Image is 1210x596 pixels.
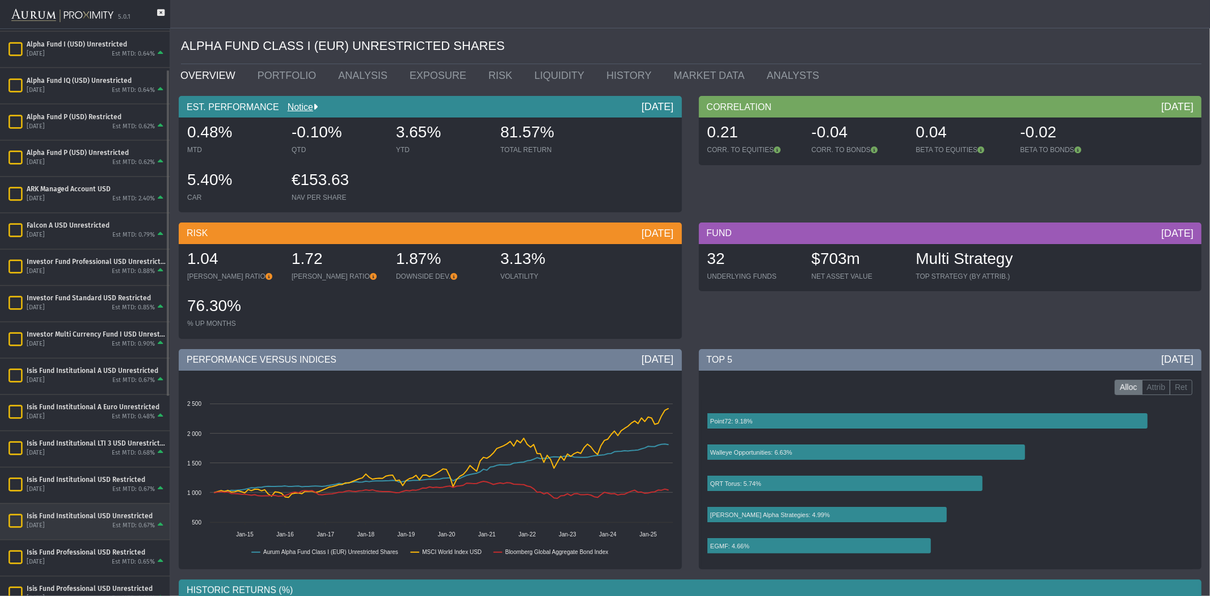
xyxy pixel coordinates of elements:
div: VOLATILITY [500,272,593,281]
div: Est MTD: 0.48% [112,413,155,421]
div: ALPHA FUND CLASS I (EUR) UNRESTRICTED SHARES [181,28,1201,64]
div: 3.65% [396,121,489,145]
div: Notice [279,101,318,114]
div: Alpha Fund P (USD) Restricted [27,112,166,121]
a: LIQUIDITY [526,64,598,87]
text: Jan-22 [518,531,536,538]
div: Est MTD: 0.62% [112,122,155,131]
text: Jan-16 [276,531,294,538]
div: ARK Managed Account USD [27,185,166,194]
div: CORR. TO BONDS [812,145,905,154]
div: Est MTD: 0.85% [112,304,155,312]
img: Aurum-Proximity%20white.svg [11,3,113,28]
div: EST. PERFORMANCE [179,96,682,117]
div: NAV PER SHARE [292,193,385,202]
div: Isis Fund Institutional A Euro Unrestricted [27,403,166,412]
div: [PERSON_NAME] RATIO [187,272,280,281]
text: Jan-25 [639,531,657,538]
text: Jan-17 [317,531,335,538]
span: 0.21 [707,123,739,141]
div: 76.30% [187,295,280,319]
span: 0.48% [187,123,232,141]
div: -0.04 [812,121,905,145]
text: Point72: 9.18% [710,418,753,425]
text: QRT Torus: 5.74% [710,480,761,487]
div: YTD [396,145,489,154]
div: Alpha Fund I (USD) Unrestricted [27,40,166,49]
a: Notice [279,102,313,112]
text: Bloomberg Global Aggregate Bond Index [505,549,609,555]
div: Isis Fund Institutional A USD Unrestricted [27,367,166,376]
label: Alloc [1115,380,1142,396]
text: 500 [192,519,201,526]
text: Jan-24 [599,531,617,538]
text: 1 500 [187,460,201,467]
div: QTD [292,145,385,154]
text: Jan-15 [236,531,254,538]
div: €153.63 [292,169,385,193]
div: Falcon A USD Unrestricted [27,221,166,230]
div: 0.04 [916,121,1009,145]
a: ANALYSIS [330,64,401,87]
div: DOWNSIDE DEV. [396,272,489,281]
div: [DATE] [27,267,45,276]
div: [DATE] [27,522,45,530]
div: [DATE] [27,340,45,349]
div: NET ASSET VALUE [812,272,905,281]
div: [DATE] [27,558,45,566]
text: Jan-23 [559,531,576,538]
div: [DATE] [27,158,45,167]
div: Isis Fund Institutional LTI 3 USD Unrestricted [27,439,166,448]
div: Est MTD: 0.64% [112,86,155,94]
text: Jan-19 [398,531,415,538]
div: Est MTD: 0.88% [112,267,155,276]
div: [DATE] [27,49,45,58]
div: [DATE] [27,86,45,94]
div: MTD [187,145,280,154]
a: PORTFOLIO [249,64,330,87]
text: EGMF: 4.66% [710,543,749,549]
div: TOP 5 [699,349,1202,371]
div: [DATE] [27,122,45,131]
div: Isis Fund Professional USD Unrestricted [27,585,166,594]
div: % UP MONTHS [187,319,280,328]
div: Est MTD: 0.79% [112,231,155,240]
div: UNDERLYING FUNDS [707,272,800,281]
label: Ret [1170,380,1192,396]
div: [DATE] [1161,226,1194,240]
text: 2 500 [187,401,201,407]
text: Walleye Opportunities: 6.63% [710,449,792,456]
div: Investor Fund Standard USD Restricted [27,294,166,303]
text: Jan-20 [438,531,456,538]
div: BETA TO BONDS [1021,145,1114,154]
a: MARKET DATA [665,64,758,87]
div: 1.72 [292,248,385,272]
div: 81.57% [500,121,593,145]
text: [PERSON_NAME] Alpha Strategies: 4.99% [710,511,830,518]
div: Investor Fund Professional USD Unrestricted [27,258,166,267]
div: 1.87% [396,248,489,272]
div: Est MTD: 0.67% [112,485,155,494]
div: [DATE] [27,376,45,385]
div: Est MTD: 0.90% [112,340,155,349]
div: Est MTD: 0.64% [112,49,155,58]
div: Isis Fund Institutional USD Unrestricted [27,512,166,521]
text: Aurum Alpha Fund Class I (EUR) Unrestricted Shares [263,549,398,555]
div: [DATE] [1161,352,1194,366]
div: CORR. TO EQUITIES [707,145,800,154]
div: BETA TO EQUITIES [916,145,1009,154]
div: Est MTD: 2.40% [112,195,155,203]
text: MSCI World Index USD [422,549,482,555]
div: [DATE] [642,100,674,114]
div: Est MTD: 0.62% [112,158,155,167]
text: 1 000 [187,490,201,496]
div: [DATE] [642,352,674,366]
div: 5.0.1 [118,13,130,22]
div: Multi Strategy [916,248,1013,272]
div: [DATE] [27,485,45,494]
a: OVERVIEW [172,64,249,87]
div: Est MTD: 0.67% [112,522,155,530]
text: Jan-18 [357,531,375,538]
div: [DATE] [1161,100,1194,114]
text: 2 000 [187,431,201,437]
